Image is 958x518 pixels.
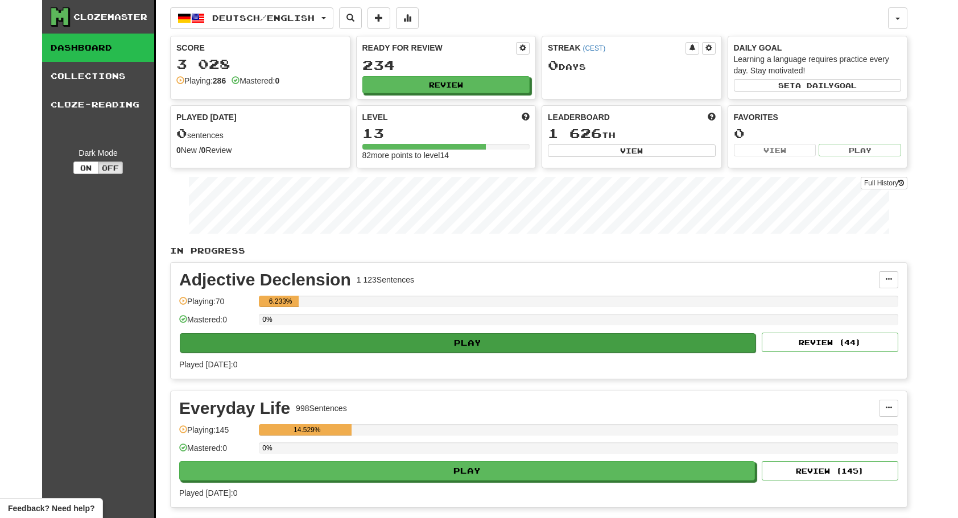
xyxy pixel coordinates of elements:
[179,360,237,369] span: Played [DATE]: 0
[170,7,333,29] button: Deutsch/English
[176,125,187,141] span: 0
[522,111,530,123] span: Score more points to level up
[179,442,253,461] div: Mastered: 0
[201,146,206,155] strong: 0
[339,7,362,29] button: Search sentences
[362,42,517,53] div: Ready for Review
[396,7,419,29] button: More stats
[179,296,253,314] div: Playing: 70
[73,161,98,174] button: On
[861,177,907,189] a: Full History
[795,81,834,89] span: a daily
[262,296,299,307] div: 6.233%
[176,75,226,86] div: Playing:
[362,111,388,123] span: Level
[762,333,898,352] button: Review (44)
[762,461,898,480] button: Review (145)
[262,424,352,436] div: 14.529%
[170,245,907,256] p: In Progress
[176,42,344,53] div: Score
[275,76,279,85] strong: 0
[98,161,123,174] button: Off
[734,42,902,53] div: Daily Goal
[357,274,414,285] div: 1 123 Sentences
[42,34,154,62] a: Dashboard
[362,150,530,161] div: 82 more points to level 14
[42,90,154,119] a: Cloze-Reading
[708,111,716,123] span: This week in points, UTC
[212,13,315,23] span: Deutsch / English
[73,11,147,23] div: Clozemaster
[213,76,226,85] strong: 286
[8,503,94,514] span: Open feedback widget
[548,125,602,141] span: 1 626
[179,314,253,333] div: Mastered: 0
[734,126,902,140] div: 0
[51,147,146,159] div: Dark Mode
[583,44,605,52] a: (CEST)
[180,333,755,353] button: Play
[179,461,755,480] button: Play
[362,126,530,140] div: 13
[176,126,344,141] div: sentences
[548,57,559,73] span: 0
[734,53,902,76] div: Learning a language requires practice every day. Stay motivated!
[176,144,344,156] div: New / Review
[176,146,181,155] strong: 0
[548,111,610,123] span: Leaderboard
[819,144,901,156] button: Play
[179,400,290,417] div: Everyday Life
[734,79,902,92] button: Seta dailygoal
[548,42,686,53] div: Streak
[232,75,279,86] div: Mastered:
[179,488,237,498] span: Played [DATE]: 0
[367,7,390,29] button: Add sentence to collection
[734,144,816,156] button: View
[362,58,530,72] div: 234
[362,76,530,93] button: Review
[734,111,902,123] div: Favorites
[548,126,716,141] div: th
[42,62,154,90] a: Collections
[296,403,347,414] div: 998 Sentences
[548,144,716,157] button: View
[179,271,351,288] div: Adjective Declension
[179,424,253,443] div: Playing: 145
[176,57,344,71] div: 3 028
[176,111,237,123] span: Played [DATE]
[548,58,716,73] div: Day s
